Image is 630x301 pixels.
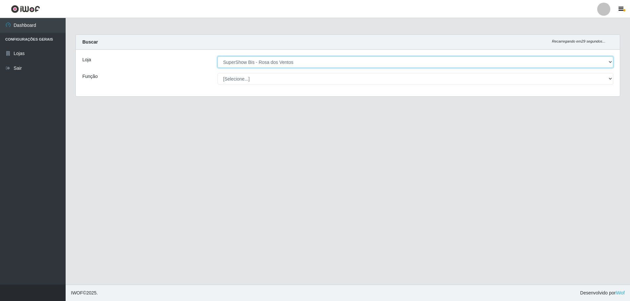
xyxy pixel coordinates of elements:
[580,290,625,296] span: Desenvolvido por
[616,290,625,295] a: iWof
[11,5,40,13] img: CoreUI Logo
[71,290,83,295] span: IWOF
[552,39,605,43] i: Recarregando em 29 segundos...
[82,56,91,63] label: Loja
[82,73,98,80] label: Função
[82,39,98,45] strong: Buscar
[71,290,98,296] span: © 2025 .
